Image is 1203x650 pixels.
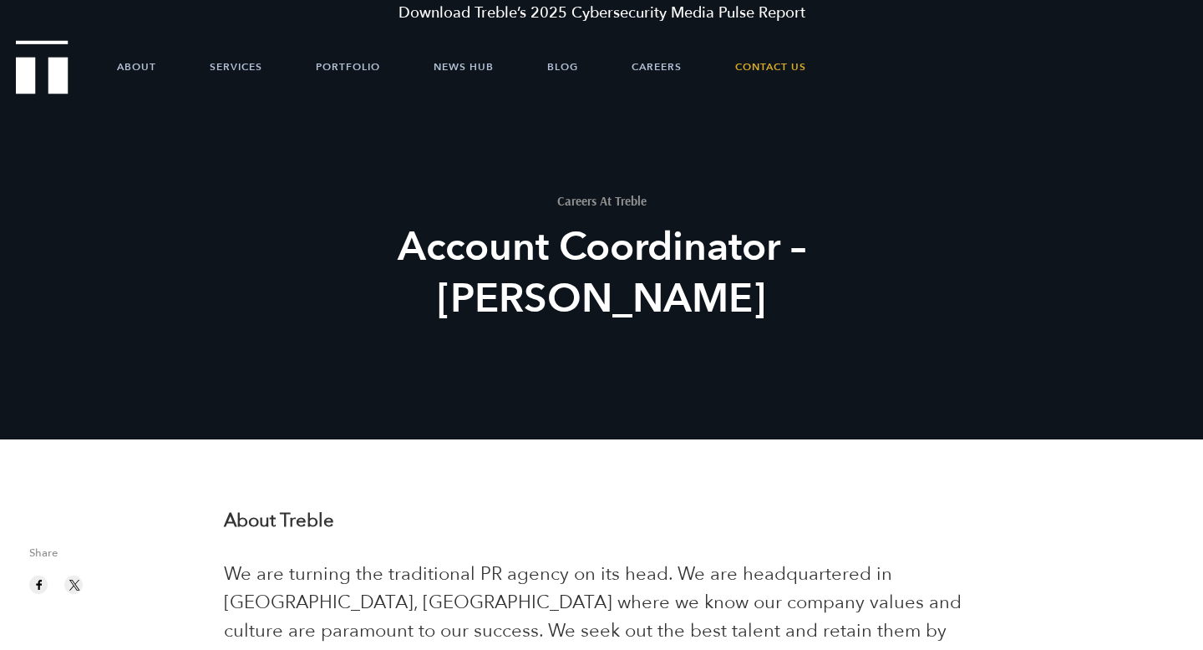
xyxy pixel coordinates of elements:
[29,548,199,567] span: Share
[434,42,494,92] a: News Hub
[735,42,806,92] a: Contact Us
[632,42,682,92] a: Careers
[547,42,578,92] a: Blog
[16,40,69,94] img: Treble logo
[293,195,910,207] h1: Careers At Treble
[117,42,156,92] a: About
[67,577,82,592] img: twitter sharing button
[210,42,262,92] a: Services
[224,508,334,533] strong: About Treble
[293,221,910,325] h2: Account Coordinator – [PERSON_NAME]
[32,577,47,592] img: facebook sharing button
[316,42,380,92] a: Portfolio
[17,42,67,93] a: Treble Homepage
